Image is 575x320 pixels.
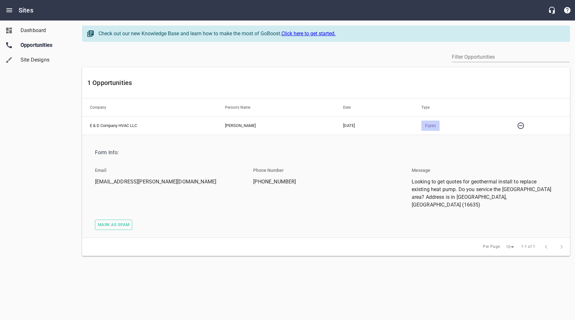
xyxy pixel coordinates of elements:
button: Mark as spam [95,220,132,230]
td: [DATE] [335,116,414,135]
th: Date [335,98,414,116]
li: Phone Number [248,163,289,178]
th: Company [82,98,217,116]
h6: Sites [19,5,33,15]
span: 1-1 of 1 [521,244,535,250]
span: Dashboard [21,27,69,34]
button: Open drawer [2,3,17,18]
div: 10 [503,243,516,251]
td: E & D Company HVAC LLC [82,116,217,135]
span: Form [421,123,440,128]
div: Form [421,121,440,131]
button: Live Chat [544,3,560,18]
span: [PHONE_NUMBER] [253,178,393,186]
span: Form Info: [95,149,552,156]
span: Per Page: [483,244,501,250]
button: Support Portal [560,3,575,18]
span: Mark as spam [98,221,129,229]
div: Check out our new Knowledge Base and learn how to make the most of GoBoost. [99,30,563,38]
span: Site Designs [21,56,69,64]
a: Click here to get started. [281,30,336,37]
span: Looking to get quotes for geothermal install to replace existing heat pump. Do you service the [G... [412,178,552,209]
h6: 1 Opportunities [87,78,565,88]
input: Filter by author or content. [452,52,570,62]
span: Opportunities [21,41,69,49]
li: Email [90,163,112,178]
th: Person's Name [217,98,335,116]
th: Type [414,98,505,116]
td: [PERSON_NAME] [217,116,335,135]
li: Message [407,163,435,178]
span: [EMAIL_ADDRESS][PERSON_NAME][DOMAIN_NAME] [95,178,235,186]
